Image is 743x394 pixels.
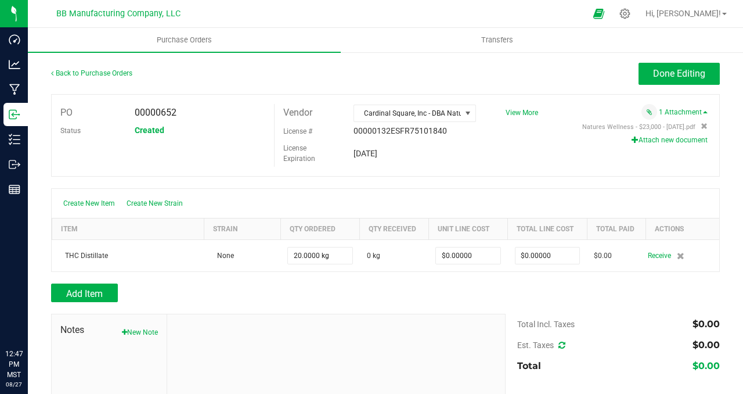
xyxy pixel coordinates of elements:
[59,250,197,261] div: THC Distillate
[508,218,587,239] th: Total Line Cost
[283,104,312,121] label: Vendor
[618,8,632,19] div: Manage settings
[28,28,341,52] a: Purchase Orders
[9,59,20,70] inline-svg: Analytics
[692,339,720,350] span: $0.00
[66,288,103,299] span: Add Item
[586,2,612,25] span: Open Ecommerce Menu
[506,109,538,117] a: View More
[283,123,312,140] label: License #
[280,218,359,239] th: Qty Ordered
[646,218,719,239] th: Actions
[12,301,46,336] iframe: Resource center
[466,35,529,45] span: Transfers
[9,109,20,120] inline-svg: Inbound
[63,199,115,207] span: Create New Item
[9,134,20,145] inline-svg: Inventory
[436,248,500,264] input: $0.00000
[517,360,541,371] span: Total
[9,159,20,170] inline-svg: Outbound
[122,327,158,338] button: New Note
[135,107,176,118] span: 00000652
[354,149,377,158] span: [DATE]
[659,108,708,116] a: 1 Attachment
[60,104,73,121] label: PO
[9,84,20,95] inline-svg: Manufacturing
[288,248,352,264] input: 0 kg
[135,126,164,135] span: Created
[5,349,23,380] p: 12:47 PM MST
[354,126,447,135] span: 00000132ESFR75101840
[641,104,657,120] span: Attach a document
[52,218,204,239] th: Item
[515,248,579,264] input: $0.00000
[9,184,20,195] inline-svg: Reports
[354,105,461,121] span: Cardinal Square, Inc - DBA Nature's Wellness Center, LLC
[141,35,228,45] span: Purchase Orders
[51,69,132,77] a: Back to Purchase Orders
[587,218,646,239] th: Total Paid
[204,218,280,239] th: Strain
[517,320,575,329] span: Total Incl. Taxes
[367,250,380,261] span: 0 kg
[360,218,429,239] th: Qty Received
[653,68,705,79] span: Done Editing
[127,199,183,207] span: Create New Strain
[692,318,720,329] span: $0.00
[517,341,565,350] span: Est. Taxes
[645,9,721,18] span: Hi, [PERSON_NAME]!
[428,218,507,239] th: Unit Line Cost
[5,380,23,389] p: 08/27
[582,123,695,131] span: View file
[211,252,234,260] span: None
[283,143,336,164] label: License Expiration
[56,9,181,19] span: BB Manufacturing Company, LLC
[701,123,708,131] span: Remove attachment
[648,249,671,263] span: Receive
[60,323,158,337] span: Notes
[341,28,654,52] a: Transfers
[9,34,20,45] inline-svg: Dashboard
[639,63,720,85] button: Done Editing
[51,284,118,302] button: Add Item
[60,122,81,139] label: Status
[632,135,708,145] button: Attach new document
[587,239,646,271] td: $0.00
[692,360,720,371] span: $0.00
